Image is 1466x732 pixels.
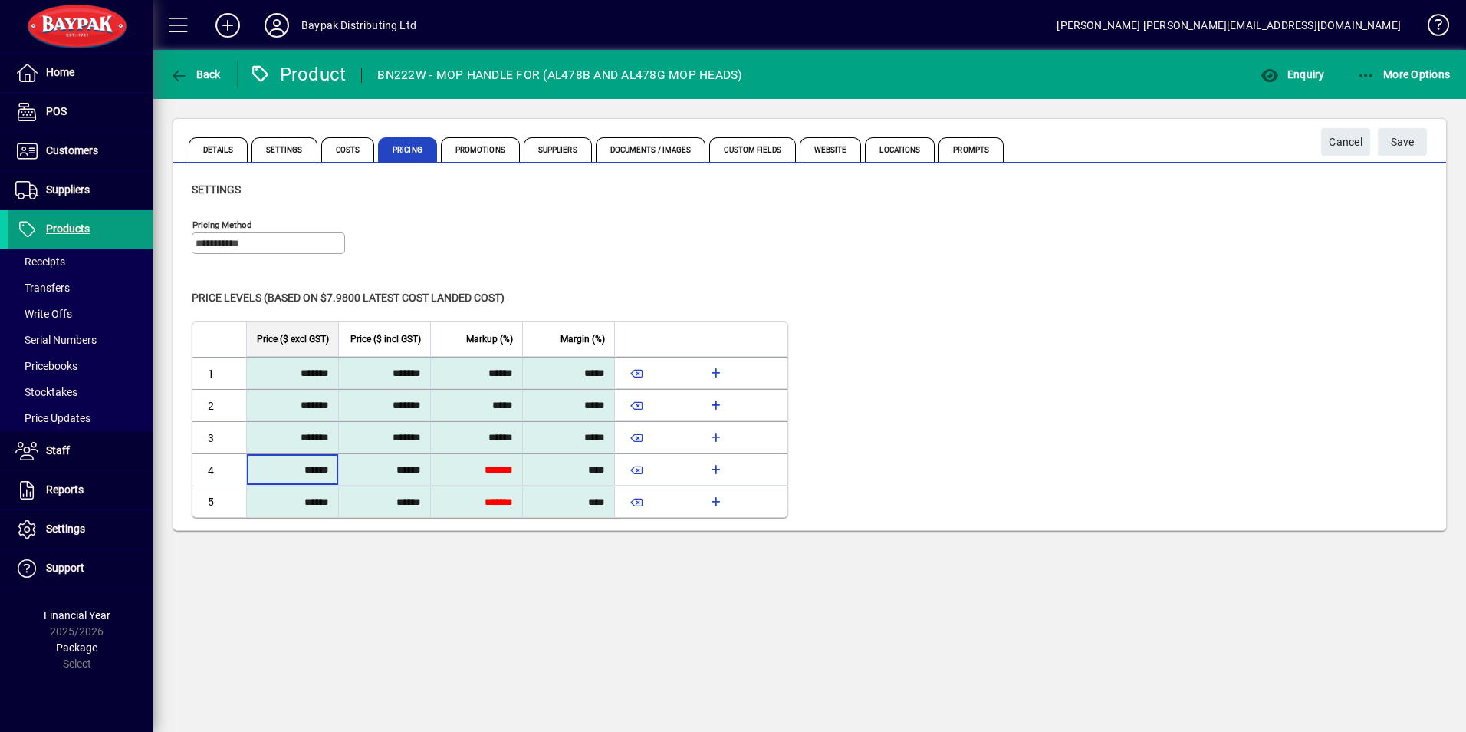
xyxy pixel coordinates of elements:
[378,137,437,162] span: Pricing
[46,223,90,235] span: Products
[8,54,153,92] a: Home
[800,137,862,162] span: Website
[192,453,246,486] td: 4
[596,137,706,162] span: Documents / Images
[203,12,252,39] button: Add
[321,137,375,162] span: Costs
[46,144,98,157] span: Customers
[192,389,246,421] td: 2
[169,68,221,81] span: Back
[441,137,520,162] span: Promotions
[1353,61,1454,88] button: More Options
[8,327,153,353] a: Serial Numbers
[8,379,153,405] a: Stocktakes
[249,62,347,87] div: Product
[15,334,97,346] span: Serial Numbers
[301,13,416,38] div: Baypak Distributing Ltd
[8,171,153,209] a: Suppliers
[46,444,70,457] span: Staff
[466,331,513,348] span: Markup (%)
[8,432,153,470] a: Staff
[8,510,153,549] a: Settings
[44,609,110,622] span: Financial Year
[252,12,301,39] button: Profile
[46,562,84,574] span: Support
[192,183,241,196] span: Settings
[192,219,252,230] mat-label: Pricing method
[1329,130,1362,155] span: Cancel
[1416,3,1447,53] a: Knowledge Base
[8,301,153,327] a: Write Offs
[189,137,248,162] span: Details
[8,249,153,275] a: Receipts
[377,63,741,87] div: BN222W - MOP HANDLE FOR (AL478B AND AL478G MOP HEADS)
[8,275,153,301] a: Transfers
[192,357,246,389] td: 1
[166,61,225,88] button: Back
[251,137,317,162] span: Settings
[56,641,97,654] span: Package
[192,421,246,453] td: 3
[15,282,70,294] span: Transfers
[192,292,505,304] span: Price levels (based on $7.9800 Latest cost landed cost)
[257,331,329,348] span: Price ($ excl GST)
[15,360,77,372] span: Pricebooks
[46,483,84,496] span: Reports
[46,105,67,117] span: POS
[46,66,74,78] span: Home
[1057,13,1401,38] div: [PERSON_NAME] [PERSON_NAME][EMAIL_ADDRESS][DOMAIN_NAME]
[46,183,90,196] span: Suppliers
[153,61,238,88] app-page-header-button: Back
[1321,128,1370,156] button: Cancel
[15,412,90,424] span: Price Updates
[46,523,85,535] span: Settings
[8,353,153,379] a: Pricebooks
[938,137,1004,162] span: Prompts
[8,93,153,131] a: POS
[8,132,153,170] a: Customers
[1357,68,1451,81] span: More Options
[1391,136,1397,148] span: S
[350,331,421,348] span: Price ($ incl GST)
[1261,68,1324,81] span: Enquiry
[192,486,246,517] td: 5
[8,471,153,509] a: Reports
[15,308,72,320] span: Write Offs
[560,331,605,348] span: Margin (%)
[15,386,77,398] span: Stocktakes
[524,137,592,162] span: Suppliers
[15,256,65,268] span: Receipts
[1378,128,1427,156] button: Save
[865,137,935,162] span: Locations
[8,549,153,588] a: Support
[8,405,153,431] a: Price Updates
[709,137,795,162] span: Custom Fields
[1257,61,1328,88] button: Enquiry
[1391,130,1415,155] span: ave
